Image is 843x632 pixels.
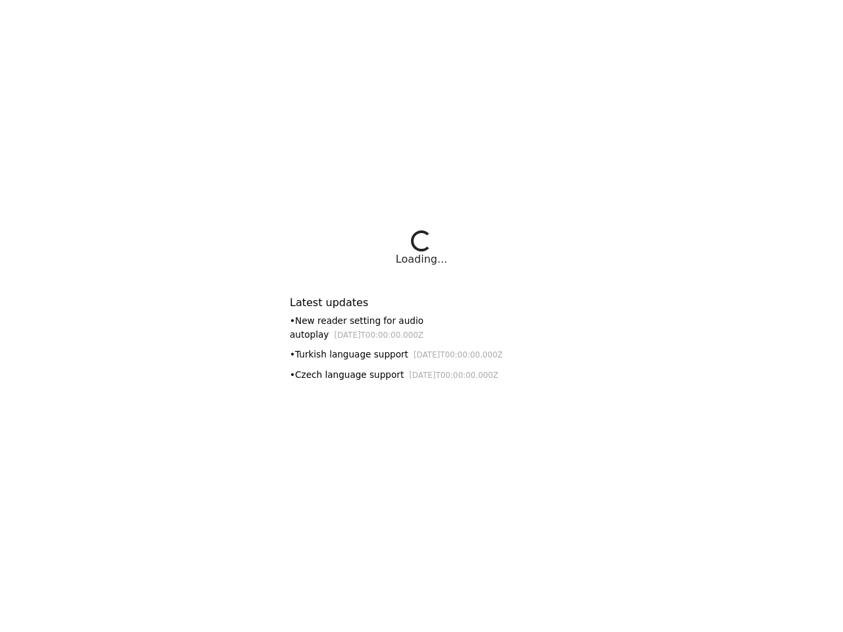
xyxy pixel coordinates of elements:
small: [DATE]T00:00:00.000Z [334,330,423,340]
small: [DATE]T00:00:00.000Z [414,350,503,359]
div: • Czech language support [290,368,553,382]
h6: Latest updates [290,296,553,309]
div: Loading... [396,251,447,267]
div: • Turkish language support [290,348,553,361]
small: [DATE]T00:00:00.000Z [409,371,499,380]
div: • New reader setting for audio autoplay [290,314,553,341]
